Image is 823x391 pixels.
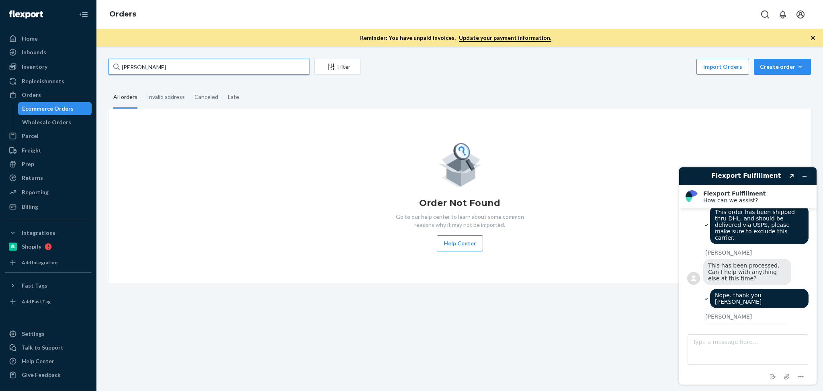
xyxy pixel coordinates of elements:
button: Create order [754,59,811,75]
a: Returns [5,171,92,184]
ol: breadcrumbs [103,3,143,26]
div: Talk to Support [22,344,63,352]
button: Filter [314,59,361,75]
div: Ecommerce Orders [22,105,74,113]
p: Reminder: You have unpaid invoices. [360,34,551,42]
button: Open Search Box [757,6,773,23]
a: Freight [5,144,92,157]
a: Settings [5,327,92,340]
div: All orders [113,86,137,109]
a: Billing [5,200,92,213]
a: Inbounds [5,46,92,59]
div: Settings [22,330,45,338]
div: Late [228,86,239,107]
div: Integrations [22,229,55,237]
div: Prep [22,160,34,168]
div: Orders [22,91,41,99]
a: Replenishments [5,75,92,88]
div: Fast Tags [22,282,47,290]
div: Help Center [22,357,54,365]
button: Import Orders [696,59,749,75]
p: Go to our help center to learn about some common reasons why it may not be imported. [389,213,530,229]
button: Help Center [437,235,483,251]
h1: Order Not Found [419,197,500,210]
a: Orders [5,88,92,101]
img: Empty list [438,141,482,187]
button: Open account menu [792,6,809,23]
a: Add Integration [5,256,92,269]
div: Add Integration [22,259,57,266]
a: Orders [109,10,136,19]
a: Update your payment information. [459,34,551,42]
div: Give Feedback [22,371,61,379]
div: Filter [315,63,360,71]
a: Help Center [5,355,92,368]
a: Add Fast Tag [5,295,92,308]
iframe: Find more information here [673,161,823,391]
button: Close Navigation [76,6,92,23]
a: Reporting [5,186,92,199]
button: Integrations [5,226,92,239]
div: Canceled [194,86,218,107]
div: Replenishments [22,77,64,85]
a: Prep [5,158,92,171]
div: Add Fast Tag [22,298,51,305]
input: Search orders [109,59,309,75]
a: Shopify [5,240,92,253]
div: Shopify [22,243,41,251]
a: Ecommerce Orders [18,102,92,115]
div: Parcel [22,132,39,140]
div: Invalid address [147,86,185,107]
div: Returns [22,174,43,182]
button: Fast Tags [5,279,92,292]
a: Home [5,32,92,45]
div: Reporting [22,188,49,196]
div: Inbounds [22,48,46,56]
span: Chat [18,6,34,13]
img: Flexport logo [9,10,43,19]
div: Billing [22,203,38,211]
a: Wholesale Orders [18,116,92,129]
div: Home [22,35,38,43]
div: Create order [760,63,805,71]
div: Freight [22,146,41,154]
a: Inventory [5,60,92,73]
button: Give Feedback [5,368,92,381]
a: Parcel [5,130,92,142]
div: Wholesale Orders [22,118,71,126]
button: Talk to Support [5,341,92,354]
div: Inventory [22,63,47,71]
button: Open notifications [775,6,791,23]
